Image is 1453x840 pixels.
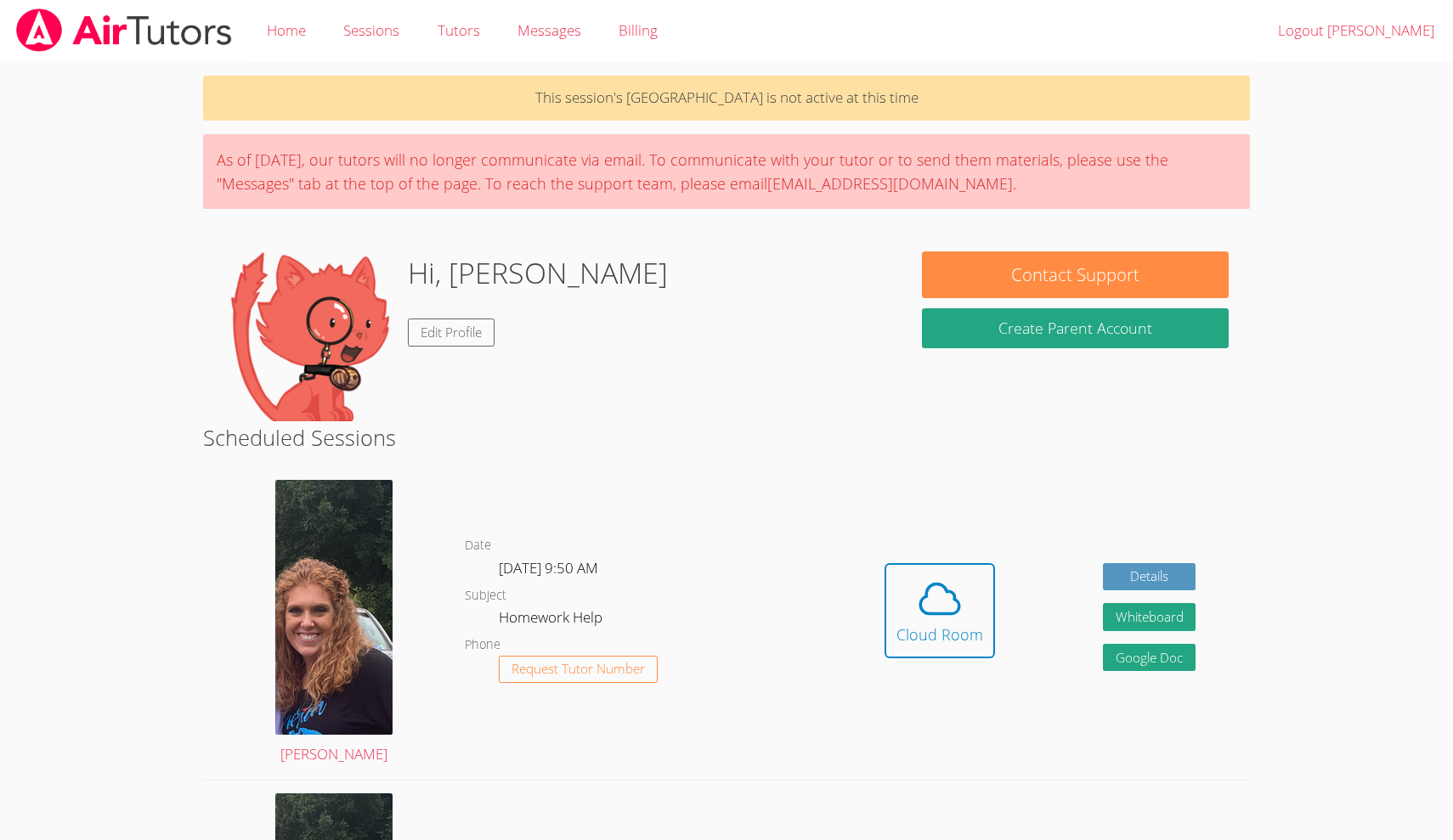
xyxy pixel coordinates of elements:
dt: Subject [465,585,506,606]
dt: Phone [465,634,500,656]
span: Request Tutor Number [512,662,645,675]
button: Contact Support [922,251,1229,298]
img: default.png [224,251,394,421]
h1: Hi, [PERSON_NAME] [408,251,668,295]
dd: Homework Help [499,606,606,634]
span: Messages [517,20,581,40]
dt: Date [465,535,491,556]
h2: Scheduled Sessions [203,421,1249,454]
button: Create Parent Account [922,308,1229,348]
a: [PERSON_NAME] [275,480,393,767]
p: This session's [GEOGRAPHIC_DATA] is not active at this time [203,76,1249,121]
div: Cloud Room [896,623,983,646]
a: Edit Profile [408,319,495,347]
a: Details [1103,563,1196,591]
img: airtutors_banner-c4298cdbf04f3fff15de1276eac7730deb9818008684d7c2e4769d2f7ddbe033.png [14,8,234,52]
img: avatar.png [275,480,393,735]
div: As of [DATE], our tutors will no longer communicate via email. To communicate with your tutor or ... [203,134,1249,209]
span: [DATE] 9:50 AM [499,558,598,578]
a: Google Doc [1103,644,1196,672]
button: Whiteboard [1103,603,1196,631]
button: Cloud Room [885,563,995,658]
button: Request Tutor Number [499,656,658,684]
